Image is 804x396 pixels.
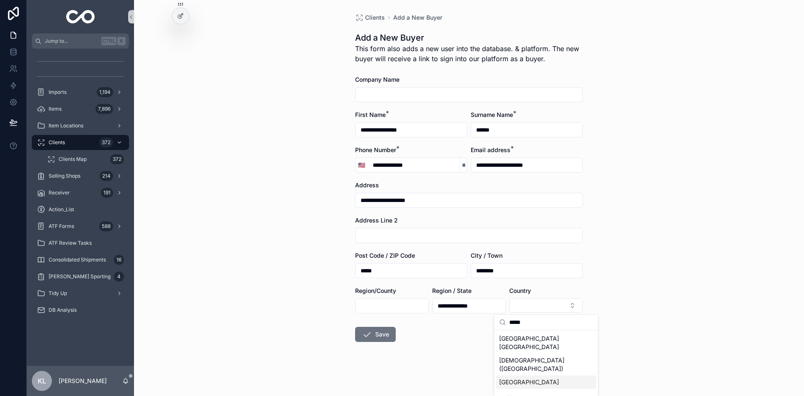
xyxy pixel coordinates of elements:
[356,158,368,173] button: Select Button
[355,287,396,294] span: Region/County
[355,32,583,44] h1: Add a New Buyer
[110,154,124,164] div: 372
[32,85,129,100] a: Imports1,194
[49,173,80,179] span: Selling Shops
[499,378,559,386] span: [GEOGRAPHIC_DATA]
[499,334,583,351] span: [GEOGRAPHIC_DATA] [GEOGRAPHIC_DATA]
[49,290,67,297] span: Tidy Up
[32,219,129,234] a: ATF Forms588
[358,161,365,169] span: 🇺🇸
[32,303,129,318] a: DB Analysis
[95,104,113,114] div: 7,896
[101,188,113,198] div: 191
[66,10,95,23] img: App logo
[42,152,129,167] a: Clients Map372
[27,49,134,329] div: scrollable content
[49,122,83,129] span: Item Locations
[471,111,513,118] span: Surname Name
[355,13,385,22] a: Clients
[32,269,129,284] a: [PERSON_NAME] Sporting4
[45,38,98,44] span: Jump to...
[32,101,129,116] a: Items7,896
[49,223,74,230] span: ATF Forms
[471,252,502,259] span: City / Town
[355,44,583,64] p: This form also adds a new user into the database. & platform. The new buyer will receive a link t...
[365,13,385,22] span: Clients
[114,255,124,265] div: 16
[355,146,396,153] span: Phone Number
[101,37,116,45] span: Ctrl
[97,87,113,97] div: 1,194
[471,146,510,153] span: Email address
[355,76,399,83] span: Company Name
[49,139,65,146] span: Clients
[32,34,129,49] button: Jump to...CtrlK
[49,89,67,96] span: Imports
[32,168,129,184] a: Selling Shops214
[38,376,46,386] span: KL
[49,307,77,313] span: DB Analysis
[49,106,62,112] span: Items
[99,221,113,231] div: 588
[49,273,111,280] span: [PERSON_NAME] Sporting
[49,206,74,213] span: Action_List
[32,135,129,150] a: Clients372
[59,156,87,163] span: Clients Map
[355,181,379,189] span: Address
[32,202,129,217] a: Action_List
[499,356,583,373] span: [DEMOGRAPHIC_DATA] ([GEOGRAPHIC_DATA])
[32,185,129,200] a: Receiver191
[49,256,106,263] span: Consolidated Shipments
[494,330,598,391] div: Suggestions
[355,111,386,118] span: First Name
[49,189,70,196] span: Receiver
[355,327,396,342] button: Save
[118,38,125,44] span: K
[59,377,107,385] p: [PERSON_NAME]
[32,118,129,133] a: Item Locations
[32,252,129,267] a: Consolidated Shipments16
[49,240,92,246] span: ATF Review Tasks
[100,171,113,181] div: 214
[114,272,124,282] div: 4
[32,286,129,301] a: Tidy Up
[32,236,129,251] a: ATF Review Tasks
[99,137,113,148] div: 372
[509,298,583,313] button: Select Button
[355,217,398,224] span: Address Line 2
[393,13,442,22] a: Add a New Buyer
[355,252,415,259] span: Post Code / ZIP Code
[432,287,472,294] span: Region / State
[509,287,531,294] span: Country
